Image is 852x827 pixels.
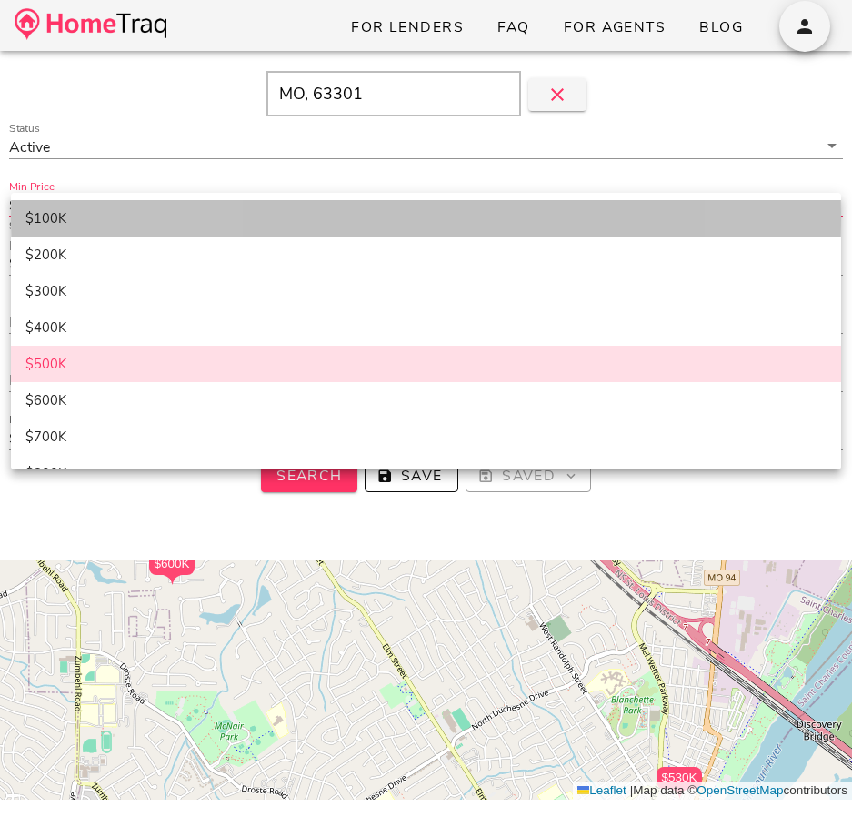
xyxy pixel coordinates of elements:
span: For Agents [563,17,666,37]
span: FAQ [496,17,530,37]
div: Single Family, [9,430,98,447]
div: $500K [25,356,827,372]
div: $600K [149,553,195,575]
label: Property Type [9,413,77,427]
div: Select A Min Price [9,220,843,231]
div: $530K [657,767,702,789]
div: $600K [149,553,195,585]
div: [PERSON_NAME]$6M [9,251,843,275]
a: For Agents [548,11,680,44]
span: Blog [698,17,743,37]
div: $600K [25,392,827,408]
a: FAQ [482,11,545,44]
div: Min Price$500K [9,193,843,217]
a: Leaflet [577,783,626,797]
div: Bedrooms [9,309,843,333]
a: Blog [684,11,757,44]
div: $200K [25,247,827,263]
div: $500K [9,197,55,214]
button: Saved [466,459,591,492]
span: Saved [481,466,576,486]
div: $530K [657,767,702,799]
div: $300K [25,283,827,299]
div: $6M [9,256,39,272]
div: Property TypeSingle Family,Condo,Townhouse,Multi Family [9,426,843,449]
span: | [630,783,634,797]
div: Map data © contributors [573,782,852,800]
img: triPin.png [163,575,182,585]
button: Search [261,459,357,492]
label: Min Price [9,180,55,194]
img: desktop-logo.34a1112.png [15,8,166,40]
label: [PERSON_NAME] [9,238,96,252]
div: Active [9,139,50,156]
div: $400K [25,319,827,336]
iframe: Chat Widget [761,740,852,827]
span: For Lenders [350,17,464,37]
a: For Lenders [336,11,478,44]
span: Save [380,466,443,486]
label: Status [9,122,40,136]
div: Bathrooms [9,368,843,391]
div: $800K [25,465,827,481]
input: Enter Your Address, Zipcode or City & State [266,71,521,116]
span: Search [276,466,343,486]
div: StatusActive [9,135,843,158]
button: Save [365,459,458,492]
div: $700K [25,429,827,445]
a: OpenStreetMap [697,783,783,797]
div: $100K [25,210,827,227]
